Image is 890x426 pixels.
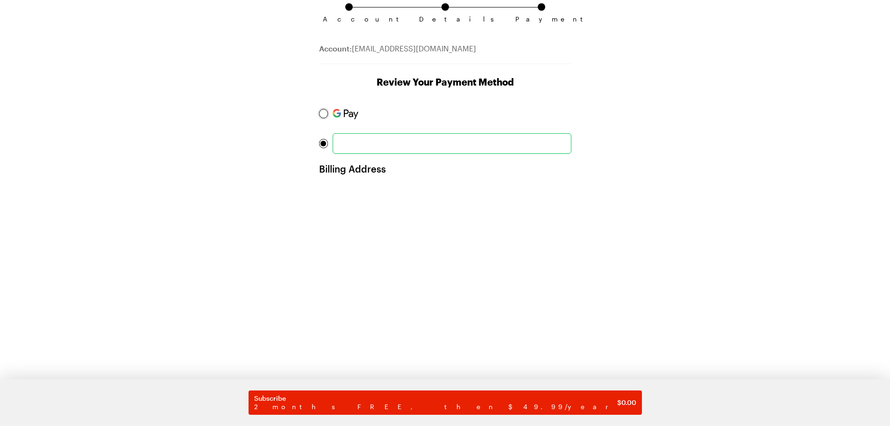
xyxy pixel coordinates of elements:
div: [EMAIL_ADDRESS][DOMAIN_NAME] [319,43,571,64]
span: $ 0.00 [617,398,636,407]
span: Account [323,15,375,23]
span: Payment [515,15,568,23]
a: Details [441,3,449,15]
span: Details [419,15,471,23]
h1: Review Your Payment Method [319,75,571,88]
span: Subscribe [254,394,617,403]
span: Account: [319,44,352,53]
iframe: Secure card payment input frame [338,138,566,149]
button: Subscribe2 months FREE, then $49.99/year$0.00 [249,390,642,415]
iframe: Secure address input frame [317,182,573,416]
ol: Subscription checkout form navigation [319,3,571,15]
span: 2 months FREE, then $49.99/year [254,403,617,411]
h2: Billing Address [319,163,571,184]
img: Pay with Google Pay [333,109,358,119]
